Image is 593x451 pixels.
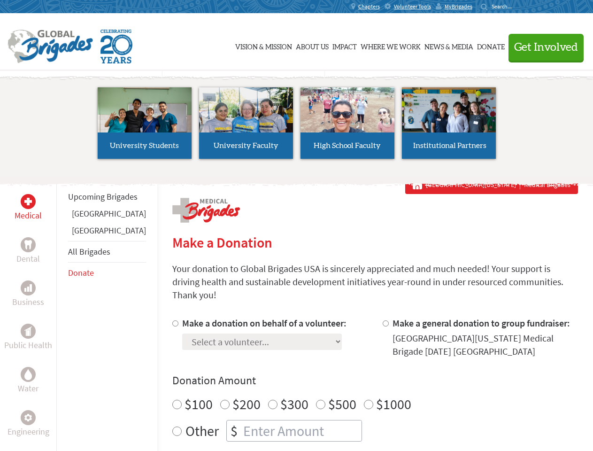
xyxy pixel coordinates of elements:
a: University Students [98,87,192,159]
p: Water [18,382,39,395]
li: All Brigades [68,241,146,263]
a: DentalDental [16,237,40,265]
a: About Us [296,22,329,69]
span: High School Faculty [314,142,381,149]
label: $200 [232,395,261,413]
div: Dental [21,237,36,252]
a: Upcoming Brigades [68,191,138,202]
label: Make a donation on behalf of a volunteer: [182,317,347,329]
label: $500 [328,395,356,413]
p: Your donation to Global Brigades USA is sincerely appreciated and much needed! Your support is dr... [172,262,578,302]
img: menu_brigades_submenu_3.jpg [300,87,394,133]
a: University Faculty [199,87,293,159]
label: $1000 [376,395,411,413]
a: Donate [68,267,94,278]
div: Water [21,367,36,382]
span: University Faculty [214,142,278,149]
p: Business [12,295,44,309]
div: $ [227,420,241,441]
li: Upcoming Brigades [68,187,146,207]
button: Get Involved [508,34,584,61]
img: Medical [24,198,32,205]
label: Make a general donation to group fundraiser: [393,317,570,329]
div: Engineering [21,410,36,425]
img: logo-medical.png [172,198,240,223]
a: MedicalMedical [15,194,42,222]
span: University Students [110,142,179,149]
a: Institutional Partners [402,87,496,159]
img: menu_brigades_submenu_2.jpg [199,87,293,150]
div: Public Health [21,324,36,339]
a: Public HealthPublic Health [4,324,52,352]
a: Donate [477,22,505,69]
span: Institutional Partners [413,142,486,149]
span: Chapters [358,3,380,10]
img: menu_brigades_submenu_4.jpg [402,87,496,150]
h2: Make a Donation [172,234,578,251]
input: Search... [492,3,518,10]
img: Business [24,284,32,292]
a: Vision & Mission [235,22,292,69]
p: Dental [16,252,40,265]
img: Dental [24,240,32,249]
span: MyBrigades [445,3,472,10]
p: Public Health [4,339,52,352]
span: Volunteer Tools [394,3,431,10]
a: Impact [332,22,357,69]
a: EngineeringEngineering [8,410,49,438]
li: Ghana [68,207,146,224]
a: BusinessBusiness [12,280,44,309]
img: Public Health [24,327,32,336]
a: [GEOGRAPHIC_DATA] [72,208,146,219]
div: Business [21,280,36,295]
a: High School Faculty [300,87,394,159]
img: Engineering [24,414,32,421]
div: [GEOGRAPHIC_DATA][US_STATE] Medical Brigade [DATE] [GEOGRAPHIC_DATA] [393,332,578,358]
img: Global Brigades Celebrating 20 Years [100,30,132,63]
p: Medical [15,209,42,222]
li: Guatemala [68,224,146,241]
li: Donate [68,263,146,283]
a: [GEOGRAPHIC_DATA] [72,225,146,236]
input: Enter Amount [241,420,362,441]
a: News & Media [424,22,473,69]
span: Get Involved [514,42,578,53]
img: Water [24,369,32,380]
label: Other [185,420,219,442]
a: All Brigades [68,246,110,257]
p: Engineering [8,425,49,438]
img: menu_brigades_submenu_1.jpg [98,87,192,150]
a: WaterWater [18,367,39,395]
img: Global Brigades Logo [8,30,93,63]
label: $100 [185,395,213,413]
label: $300 [280,395,308,413]
a: Where We Work [361,22,421,69]
div: Medical [21,194,36,209]
h4: Donation Amount [172,373,578,388]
